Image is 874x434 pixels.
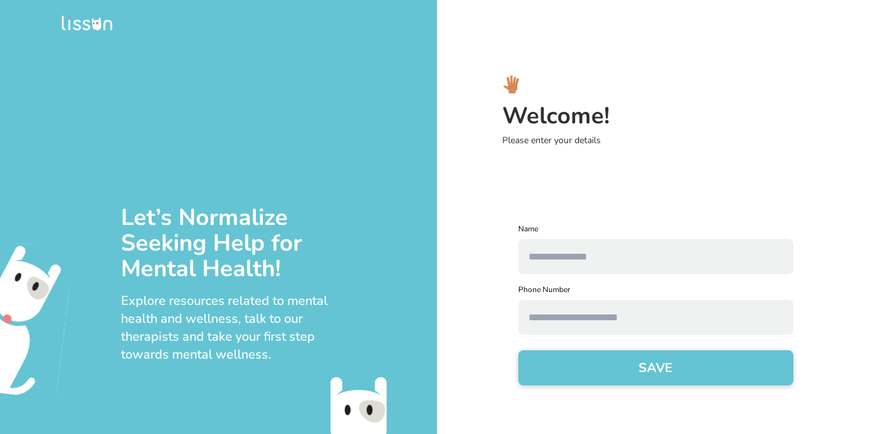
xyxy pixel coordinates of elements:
[502,104,874,129] h3: Welcome!
[502,134,874,147] p: Please enter your details
[518,284,793,295] label: Phone Number
[121,292,358,364] div: Explore resources related to mental health and wellness, talk to our therapists and take your fir...
[121,205,358,282] div: Let’s Normalize Seeking Help for Mental Health!
[518,350,793,385] button: SAVE
[61,15,113,31] img: logo.png
[314,376,403,434] img: emo-bottom.svg
[518,224,793,234] label: Name
[502,75,520,93] img: hi_logo.svg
